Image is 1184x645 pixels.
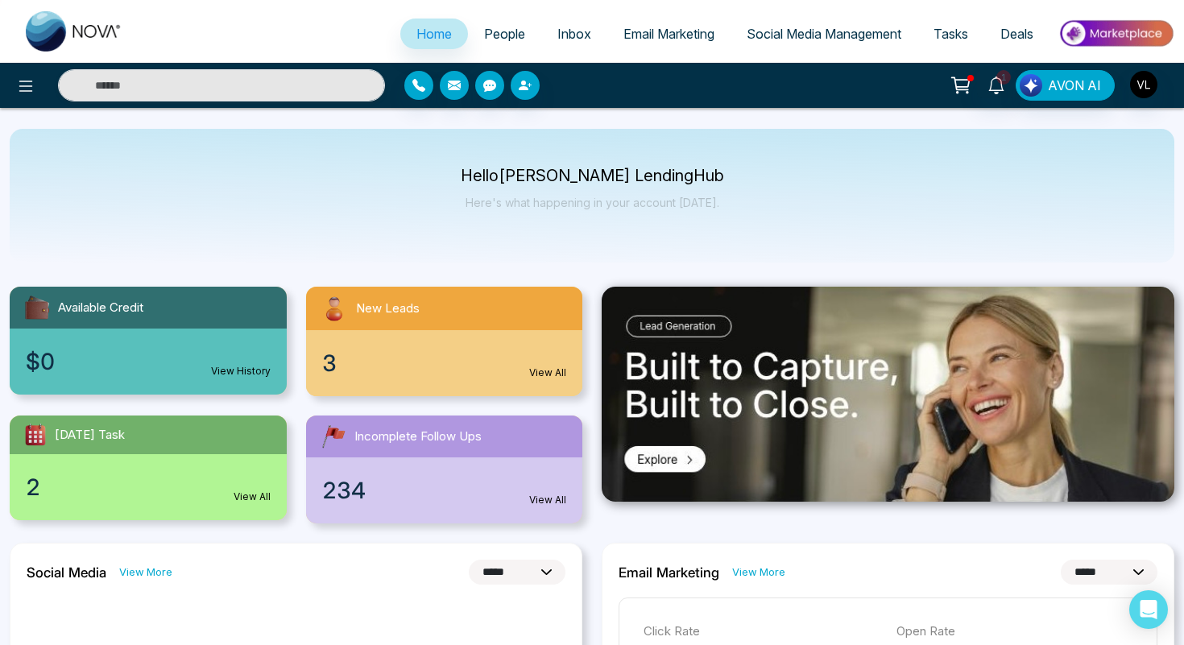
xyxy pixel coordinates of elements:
h2: Email Marketing [619,564,719,581]
a: Home [400,19,468,49]
img: todayTask.svg [23,422,48,448]
a: View More [119,564,172,580]
a: View History [211,364,271,378]
p: Open Rate [896,622,1133,641]
span: Available Credit [58,299,143,317]
span: People [484,26,525,42]
a: New Leads3View All [296,287,593,396]
a: People [468,19,541,49]
span: Home [416,26,452,42]
span: Email Marketing [623,26,714,42]
img: followUps.svg [319,422,348,451]
a: Email Marketing [607,19,731,49]
img: availableCredit.svg [23,293,52,322]
button: AVON AI [1016,70,1115,101]
img: . [602,287,1174,502]
span: Tasks [934,26,968,42]
p: Here's what happening in your account [DATE]. [461,196,724,209]
span: [DATE] Task [55,426,125,444]
img: Lead Flow [1020,74,1042,97]
p: Hello [PERSON_NAME] LendingHub [461,169,724,183]
img: newLeads.svg [319,293,350,324]
a: Deals [984,19,1049,49]
span: 2 [26,470,40,504]
a: Inbox [541,19,607,49]
a: 1 [977,70,1016,98]
span: 3 [322,346,337,380]
span: AVON AI [1048,76,1101,95]
span: 234 [322,473,366,507]
a: View All [529,366,566,380]
img: User Avatar [1130,71,1157,98]
p: Click Rate [644,622,880,641]
span: Incomplete Follow Ups [354,428,482,446]
a: Social Media Management [731,19,917,49]
span: New Leads [356,300,420,318]
a: View More [732,564,785,580]
img: Nova CRM Logo [26,11,122,52]
div: Open Intercom Messenger [1129,590,1168,629]
span: Inbox [557,26,591,42]
a: View All [529,493,566,507]
h2: Social Media [27,564,106,581]
a: View All [234,490,271,504]
span: Deals [1000,26,1033,42]
a: Tasks [917,19,984,49]
img: Market-place.gif [1058,15,1174,52]
a: Incomplete Follow Ups234View All [296,416,593,523]
span: 1 [996,70,1011,85]
span: Social Media Management [747,26,901,42]
span: $0 [26,345,55,378]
